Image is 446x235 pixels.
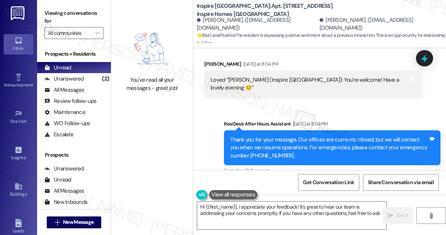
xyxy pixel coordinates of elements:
span: • [33,81,34,87]
button: New Message [47,216,102,228]
div: Unanswered [44,75,84,83]
div: [DATE] at 8:04 PM [291,120,328,128]
img: ResiDesk Logo [11,6,26,20]
span: Share Conversation via email [368,179,434,186]
div: Prospects [37,151,111,159]
button: Share Conversation via email [363,174,439,191]
div: Maintenance [44,108,85,116]
span: New Message [63,218,93,226]
span: • [27,118,28,123]
img: empty-state [121,26,184,73]
div: Review follow-ups [44,97,96,105]
span: Call request [245,167,269,174]
div: Tagged as: [224,165,440,176]
i:  [387,213,393,219]
button: Get Conversation Link [298,174,359,191]
b: Inspire [GEOGRAPHIC_DATA]: Apt. [STREET_ADDRESS] Inspire Homes [GEOGRAPHIC_DATA] [197,2,345,18]
input: All communities [48,27,92,39]
textarea: Hi {{first_name}}, I appreciate your feedback! It's great to hear our team is addressing your con... [197,202,386,229]
div: [PERSON_NAME]. ([EMAIL_ADDRESS][DOMAIN_NAME]) [197,16,318,32]
div: WO Follow-ups [44,120,90,127]
i:  [54,219,60,225]
div: Unanswered [44,165,84,173]
span: • [26,154,27,159]
label: Viewing conversations for [44,7,103,27]
div: [PERSON_NAME] [204,60,421,71]
a: Buildings [4,180,33,200]
div: New Inbounds [44,198,87,206]
div: Unread [44,176,71,184]
strong: 🌟 Risk Level: Positive [197,32,235,38]
div: (2) [100,73,111,85]
div: Loved “[PERSON_NAME] (Inspire [GEOGRAPHIC_DATA]): You're welcome! Have a lovely evening 😊” [211,76,409,92]
div: Unread [44,64,71,72]
span: : The resident is expressing positive sentiment about a previous interaction. This is an opportun... [197,32,446,48]
div: [PERSON_NAME]. ([EMAIL_ADDRESS][DOMAIN_NAME]) [320,16,440,32]
div: Thank you for your message. Our offices are currently closed, but we will contact you when we res... [230,136,429,160]
div: All Messages [44,187,84,195]
div: ResiDesk After Hours Assistant [224,120,440,130]
a: Inbox [4,34,33,54]
div: You've read all your messages - great job! [119,76,185,92]
span: Send [396,212,408,219]
div: [DATE] at 8:04 PM [241,60,278,68]
div: All Messages [44,86,84,94]
i:  [95,30,99,36]
span: Get Conversation Link [303,179,354,186]
a: Site Visit • [4,107,33,127]
button: Send [383,207,413,224]
i:  [428,213,434,219]
div: Escalate [44,131,73,138]
a: Insights • [4,144,33,164]
div: Prospects + Residents [37,50,111,58]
